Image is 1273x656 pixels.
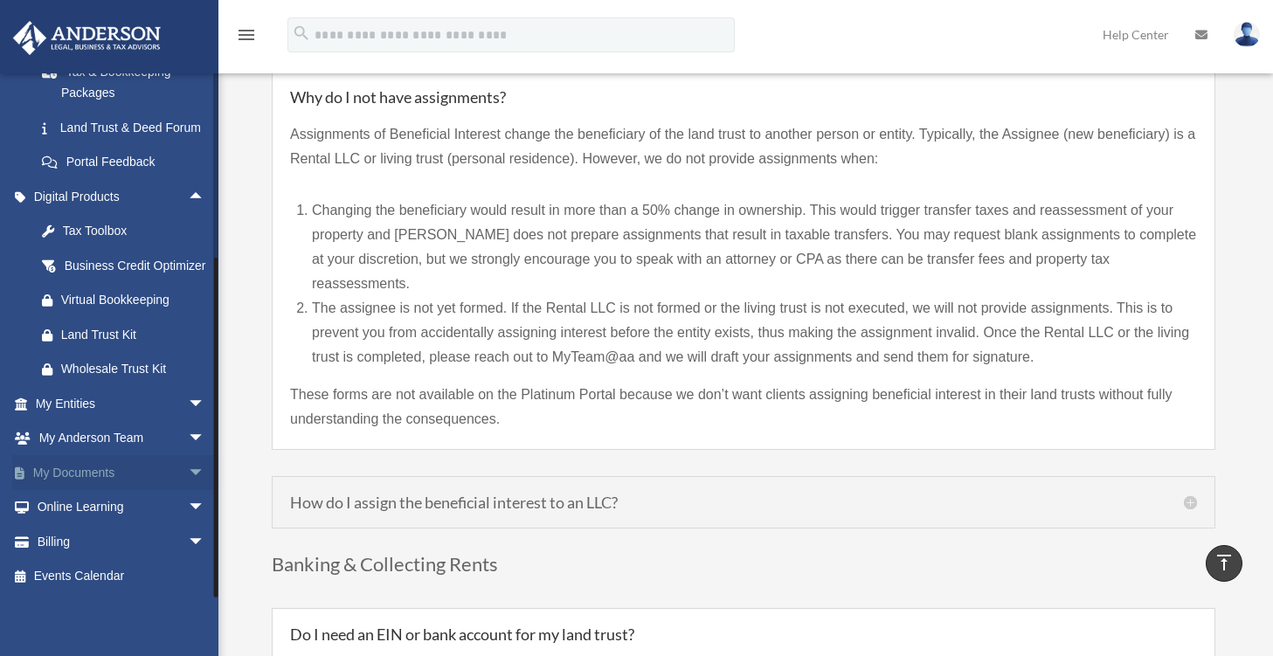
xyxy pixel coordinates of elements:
p: Assignments of Beneficial Interest change the beneficiary of the land trust to another person or ... [290,122,1197,185]
a: Billingarrow_drop_down [12,524,232,559]
div: Business Credit Optimizer [61,255,210,277]
div: Virtual Bookkeeping [61,289,210,311]
i: menu [236,24,257,45]
span: arrow_drop_down [188,490,223,526]
img: User Pic [1234,22,1260,47]
div: Wholesale Trust Kit [61,358,210,380]
span: arrow_drop_down [188,421,223,457]
a: vertical_align_top [1206,545,1242,582]
i: vertical_align_top [1214,552,1235,573]
a: Virtual Bookkeeping [24,283,232,318]
a: Events Calendar [12,559,232,594]
h5: Why do I not have assignments? [290,89,1197,105]
a: My Entitiesarrow_drop_down [12,386,232,421]
a: Wholesale Trust Kit [24,352,232,387]
div: Land Trust Kit [61,324,210,346]
span: arrow_drop_down [188,524,223,560]
span: arrow_drop_up [188,179,223,215]
a: Land Trust Kit [24,317,232,352]
li: The assignee is not yet formed. If the Rental LLC is not formed or the living trust is not execut... [312,296,1197,369]
a: Tax & Bookkeeping Packages [24,54,232,110]
div: Tax Toolbox [61,220,210,242]
a: Online Learningarrow_drop_down [12,490,232,525]
i: search [292,24,311,43]
a: Digital Productsarrow_drop_up [12,179,232,214]
a: Tax Toolbox [24,214,232,249]
a: Business Credit Optimizer [24,248,232,283]
span: arrow_drop_down [188,386,223,422]
a: My Documentsarrow_drop_down [12,455,232,490]
h5: How do I assign the beneficial interest to an LLC? [290,494,1197,510]
a: Land Trust & Deed Forum [24,110,223,145]
a: Portal Feedback [24,145,232,180]
span: arrow_drop_down [188,455,223,491]
h3: Banking & Collecting Rents [272,555,1215,583]
li: Changing the beneficiary would result in more than a 50% change in ownership. This would trigger ... [312,198,1197,296]
a: menu [236,31,257,45]
p: These forms are not available on the Platinum Portal because we don’t want clients assigning bene... [290,383,1197,432]
img: Anderson Advisors Platinum Portal [8,21,166,55]
a: My Anderson Teamarrow_drop_down [12,421,232,456]
h5: Do I need an EIN or bank account for my land trust? [290,626,1197,642]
